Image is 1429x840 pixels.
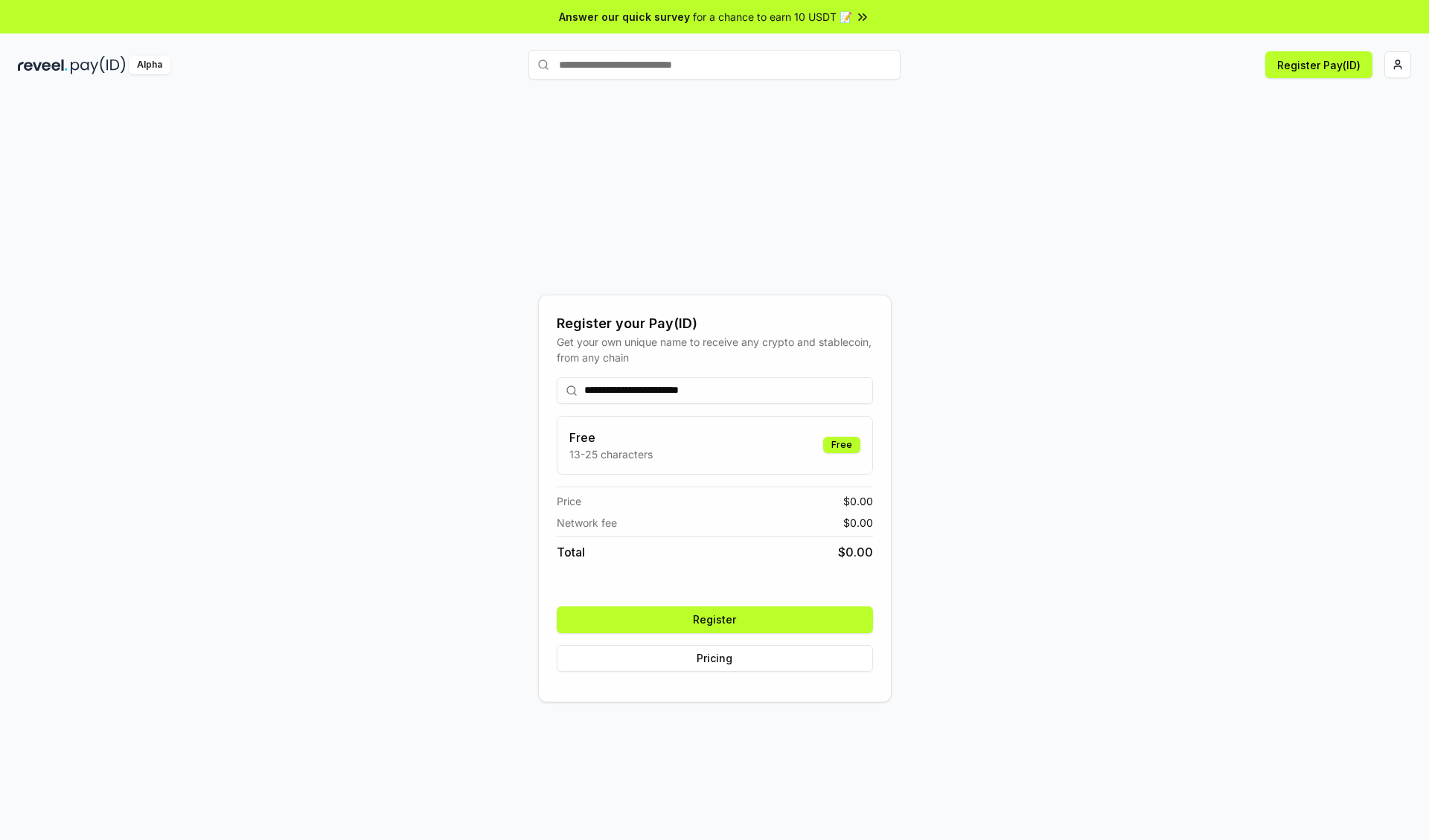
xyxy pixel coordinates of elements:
[557,334,873,365] div: Get your own unique name to receive any crypto and stablecoin, from any chain
[129,56,170,74] div: Alpha
[843,493,873,509] span: $ 0.00
[569,446,653,462] p: 13-25 characters
[557,606,873,633] button: Register
[823,437,860,453] div: Free
[1265,51,1372,78] button: Register Pay(ID)
[557,515,617,530] span: Network fee
[693,9,852,25] span: for a chance to earn 10 USDT 📝
[559,9,690,25] span: Answer our quick survey
[843,515,873,530] span: $ 0.00
[557,313,873,334] div: Register your Pay(ID)
[557,493,581,509] span: Price
[557,543,585,561] span: Total
[557,645,873,672] button: Pricing
[838,543,873,561] span: $ 0.00
[18,56,68,74] img: reveel_dark
[71,56,126,74] img: pay_id
[569,429,653,446] h3: Free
